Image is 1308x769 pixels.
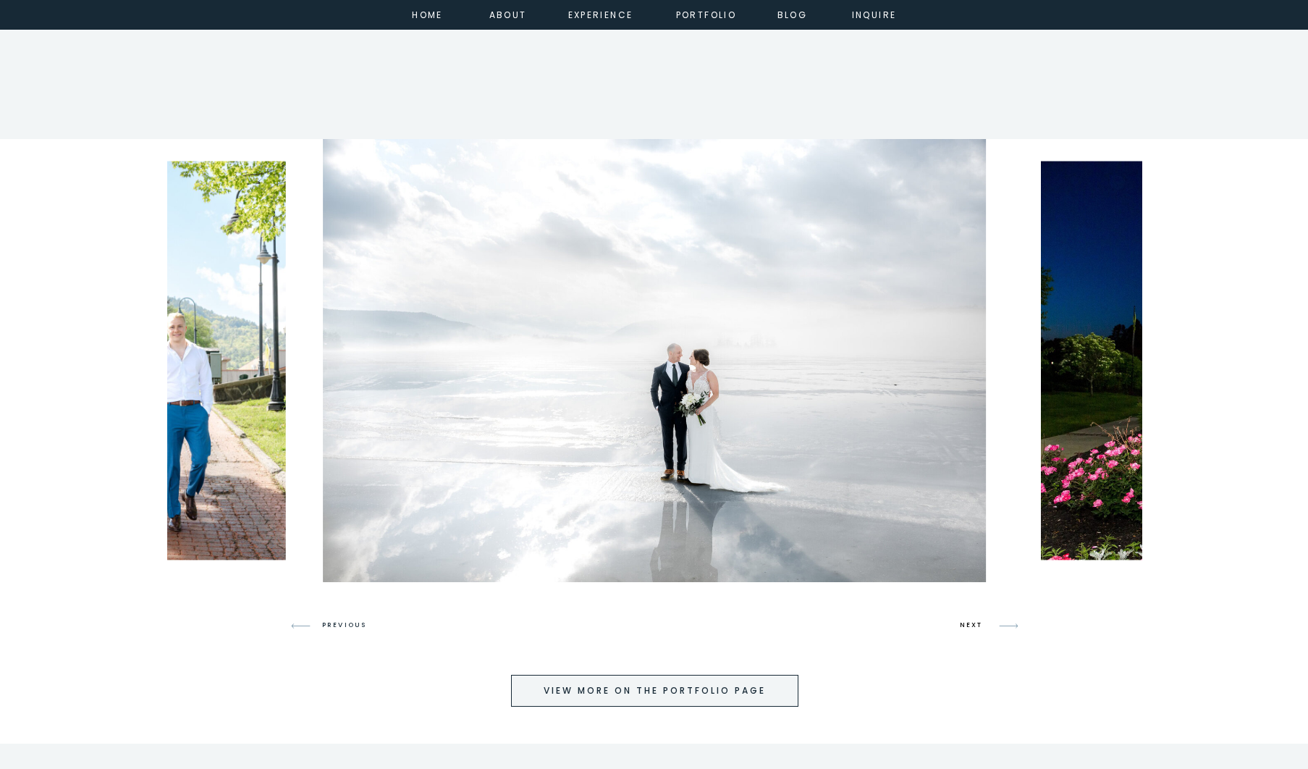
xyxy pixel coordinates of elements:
h3: NEXT [960,619,987,632]
a: inquire [848,7,900,20]
h3: PREVIOUS [322,619,378,632]
a: experience [568,7,627,20]
a: view more on the portfolio page [511,683,798,695]
a: home [408,7,447,20]
a: Blog [767,7,819,20]
a: portfolio [675,7,738,20]
a: about [489,7,522,20]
